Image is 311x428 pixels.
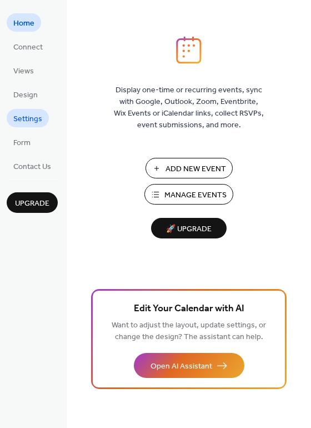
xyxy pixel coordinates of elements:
span: Open AI Assistant [151,361,212,372]
span: Add New Event [165,163,226,175]
span: Contact Us [13,161,51,173]
span: Manage Events [164,190,227,201]
a: Form [7,133,37,151]
span: Home [13,18,34,29]
span: Settings [13,113,42,125]
img: logo_icon.svg [176,36,202,64]
a: Connect [7,37,49,56]
a: Settings [7,109,49,127]
a: Views [7,61,41,79]
a: Home [7,13,41,32]
span: Display one-time or recurring events, sync with Google, Outlook, Zoom, Eventbrite, Wix Events or ... [114,84,264,131]
span: Upgrade [15,198,49,210]
button: Manage Events [144,184,233,205]
button: Add New Event [146,158,233,178]
span: Form [13,137,31,149]
span: Want to adjust the layout, update settings, or change the design? The assistant can help. [112,318,266,345]
span: Edit Your Calendar with AI [134,301,244,317]
button: 🚀 Upgrade [151,218,227,238]
span: Views [13,66,34,77]
span: 🚀 Upgrade [158,222,220,237]
a: Design [7,85,44,103]
span: Connect [13,42,43,53]
a: Contact Us [7,157,58,175]
span: Design [13,89,38,101]
button: Upgrade [7,192,58,213]
button: Open AI Assistant [134,353,244,378]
